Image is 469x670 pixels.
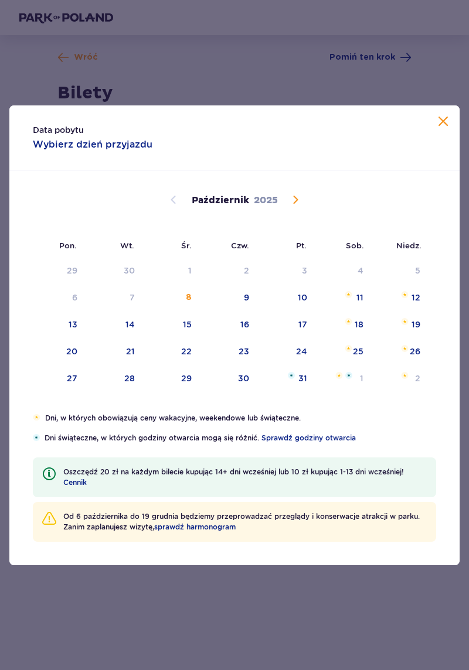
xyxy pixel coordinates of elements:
button: Zamknij [436,115,450,129]
img: Pomarańczowa gwiazdka [335,372,343,379]
div: 13 [69,319,77,330]
img: Pomarańczowa gwiazdka [401,372,409,379]
p: Od 6 października do 19 grudnia będziemy przeprowadzać przeglądy i konserwacje atrakcji w parku. ... [63,511,427,532]
td: 30 [200,366,258,392]
div: 20 [66,346,77,357]
p: Dni świąteczne, w których godziny otwarcia mogą się różnić. [45,433,436,443]
div: 17 [298,319,307,330]
div: 1 [188,265,192,276]
small: Wt. [120,241,134,250]
td: Data niedostępna. wtorek, 7 października 2025 [86,285,144,311]
td: Data niedostępna. wtorek, 30 września 2025 [86,258,144,284]
div: 4 [358,265,363,276]
div: 27 [67,372,77,384]
div: 12 [412,292,420,303]
a: sprawdź harmonogram [154,522,236,532]
div: 2 [415,372,420,384]
div: 7 [130,292,135,303]
td: 17 [257,312,315,338]
td: Pomarańczowa gwiazdka12 [372,285,429,311]
div: 15 [183,319,192,330]
td: Data niedostępna. poniedziałek, 29 września 2025 [28,258,86,284]
a: Sprawdź godziny otwarcia [261,433,356,443]
p: Dni, w których obowiązują ceny wakacyjne, weekendowe lub świąteczne. [45,413,436,423]
div: 30 [238,372,249,384]
td: Niebieska gwiazdka31 [257,366,315,392]
td: 9 [200,285,258,311]
td: Pomarańczowa gwiazdka18 [315,312,372,338]
td: 28 [86,366,144,392]
td: Data niedostępna. sobota, 4 października 2025 [315,258,372,284]
td: Data niedostępna. czwartek, 2 października 2025 [200,258,258,284]
td: Pomarańczowa gwiazdka11 [315,285,372,311]
td: Pomarańczowa gwiazdka26 [372,339,429,365]
p: 2025 [254,194,278,207]
td: 29 [143,366,200,392]
td: Data niedostępna. poniedziałek, 6 października 2025 [28,285,86,311]
img: Pomarańczowa gwiazdka [33,414,40,421]
button: Poprzedni miesiąc [166,193,181,207]
small: Czw. [231,241,249,250]
td: 22 [143,339,200,365]
div: 23 [239,346,249,357]
td: 13 [28,312,86,338]
img: Niebieska gwiazdka [33,434,40,441]
td: Data niedostępna. niedziela, 5 października 2025 [372,258,429,284]
div: 29 [181,372,192,384]
small: Niedz. [396,241,422,250]
p: Październik [192,194,249,207]
div: 18 [355,319,363,330]
img: Niebieska gwiazdka [345,372,352,379]
td: 27 [28,366,86,392]
td: 14 [86,312,144,338]
small: Sob. [346,241,364,250]
button: Następny miesiąc [288,193,303,207]
div: 31 [298,372,307,384]
div: 25 [353,346,363,357]
td: Pomarańczowa gwiazdka19 [372,312,429,338]
div: 9 [244,292,249,303]
td: Data niedostępna. piątek, 3 października 2025 [257,258,315,284]
div: 11 [356,292,363,303]
td: 15 [143,312,200,338]
p: Oszczędź 20 zł na każdym bilecie kupując 14+ dni wcześniej lub 10 zł kupując 1-13 dni wcześniej! [63,467,427,488]
td: 24 [257,339,315,365]
div: 8 [186,292,192,303]
div: 29 [67,265,77,276]
img: Pomarańczowa gwiazdka [401,318,409,325]
div: 30 [124,265,135,276]
td: 20 [28,339,86,365]
td: Pomarańczowa gwiazdka25 [315,339,372,365]
img: Niebieska gwiazdka [288,372,295,379]
div: 21 [126,346,135,357]
div: 3 [302,265,307,276]
td: 10 [257,285,315,311]
div: 5 [415,265,420,276]
div: 1 [360,372,363,384]
div: 24 [296,346,307,357]
div: 14 [125,319,135,330]
img: Pomarańczowa gwiazdka [401,291,409,298]
img: Pomarańczowa gwiazdka [345,318,352,325]
td: 21 [86,339,144,365]
div: 2 [244,265,249,276]
td: 16 [200,312,258,338]
td: 23 [200,339,258,365]
small: Pon. [59,241,77,250]
div: 22 [181,346,192,357]
small: Pt. [296,241,307,250]
p: Data pobytu [33,124,84,136]
img: Pomarańczowa gwiazdka [401,345,409,352]
p: Wybierz dzień przyjazdu [33,138,152,151]
td: Pomarańczowa gwiazdkaNiebieska gwiazdka1 [315,366,372,392]
div: 19 [412,319,420,330]
img: Pomarańczowa gwiazdka [345,345,352,352]
td: Pomarańczowa gwiazdka2 [372,366,429,392]
div: 10 [298,292,307,303]
img: Pomarańczowa gwiazdka [345,291,352,298]
div: 16 [240,319,249,330]
a: Cennik [63,477,87,488]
